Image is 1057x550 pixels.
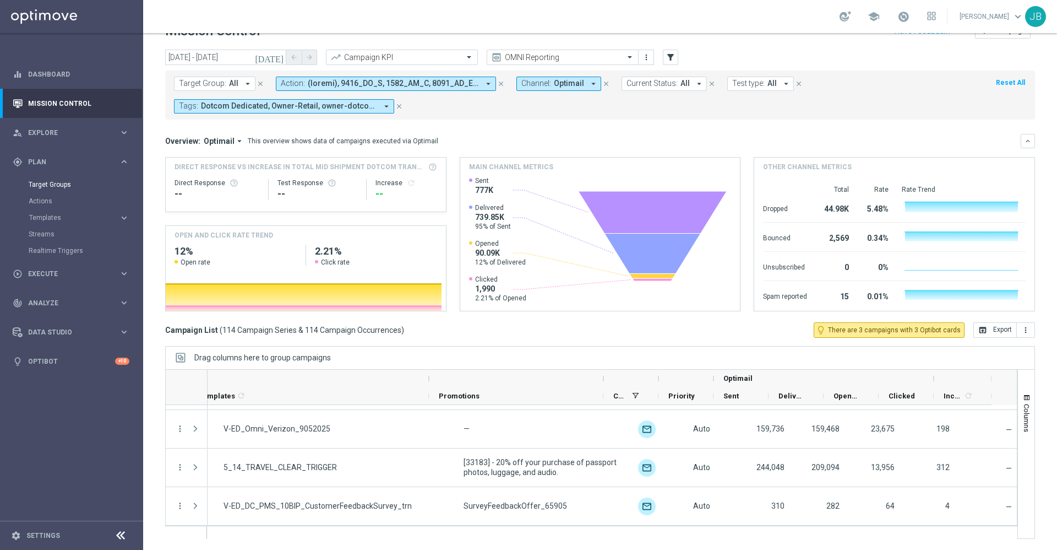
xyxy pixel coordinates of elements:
[601,78,611,90] button: close
[1021,326,1030,335] i: more_vert
[771,502,784,510] span: 310
[13,60,129,89] div: Dashboard
[306,53,313,61] i: arrow_forward
[13,347,129,376] div: Optibot
[707,78,717,90] button: close
[13,157,23,167] i: gps_fixed
[165,325,404,335] h3: Campaign List
[281,79,305,88] span: Action:
[475,203,511,212] span: Delivered
[828,325,961,335] span: There are 3 campaigns with 3 Optibot cards
[693,502,710,510] span: Auto
[814,322,965,338] button: lightbulb_outline There are 3 campaigns with 3 Optibot cards
[302,50,317,65] button: arrow_forward
[811,424,840,433] span: 159,468
[194,353,331,362] span: Drag columns here to group campaigns
[763,257,807,275] div: Unsubscribed
[778,392,805,400] span: Delivered
[763,199,807,217] div: Dropped
[13,357,23,366] i: lightbulb
[13,128,119,138] div: Explore
[12,357,130,366] button: lightbulb Optibot +10
[181,258,210,267] span: Open rate
[496,78,506,90] button: close
[795,80,803,88] i: close
[29,209,142,226] div: Templates
[1017,322,1035,338] button: more_vert
[395,103,403,110] i: close
[29,230,115,239] a: Streams
[224,462,337,472] span: 5_14_TRAVEL_CLEAR_TRIGGER
[119,213,129,223] i: keyboard_arrow_right
[119,268,129,279] i: keyboard_arrow_right
[28,329,119,336] span: Data Studio
[871,424,895,433] span: 23,675
[12,328,130,337] button: Data Studio keyboard_arrow_right
[175,187,259,201] div: --
[175,501,185,511] button: more_vert
[811,463,840,472] span: 209,094
[862,185,889,194] div: Rate
[220,325,222,335] span: (
[243,79,253,89] i: arrow_drop_down
[13,269,23,279] i: play_circle_outline
[936,424,950,433] span: 198
[820,199,849,217] div: 44.98K
[763,228,807,246] div: Bounced
[820,287,849,304] div: 15
[179,79,226,88] span: Target Group:
[12,70,130,79] div: equalizer Dashboard
[174,99,394,114] button: Tags: Dotcom Dedicated, Owner-Retail, owner-dotcom-dedicated, owner-omni-dedicated, owner-retail ...
[483,79,493,89] i: arrow_drop_down
[945,502,950,510] span: 4
[475,275,526,284] span: Clicked
[29,193,142,209] div: Actions
[28,300,119,306] span: Analyze
[693,463,710,472] span: Auto
[723,374,753,382] span: Optimail
[12,158,130,166] button: gps_fixed Plan keyboard_arrow_right
[119,127,129,138] i: keyboard_arrow_right
[475,284,526,294] span: 1,990
[11,531,21,541] i: settings
[521,79,551,88] span: Channel:
[767,79,777,88] span: All
[28,60,129,89] a: Dashboard
[257,80,264,88] i: close
[13,269,119,279] div: Execute
[199,392,235,400] span: Templates
[12,269,130,278] div: play_circle_outline Execute keyboard_arrow_right
[439,392,480,400] span: Promotions
[12,128,130,137] button: person_search Explore keyboard_arrow_right
[315,245,437,258] h2: 2.21%
[973,322,1017,338] button: open_in_browser Export
[224,501,412,511] span: V-ED_DC_PMS_10BIP_CustomerFeedbackSurvey_trn
[475,222,511,231] span: 95% of Sent
[902,185,1026,194] div: Rate Trend
[12,99,130,108] div: Mission Control
[13,128,23,138] i: person_search
[286,50,302,65] button: arrow_back
[28,159,119,165] span: Plan
[290,53,298,61] i: arrow_back
[165,136,200,146] h3: Overview:
[826,502,840,510] span: 282
[820,185,849,194] div: Total
[394,100,404,112] button: close
[626,79,678,88] span: Current Status:
[995,77,1026,89] button: Reset All
[175,424,185,434] button: more_vert
[868,10,880,23] span: school
[13,89,129,118] div: Mission Control
[237,391,246,400] i: refresh
[862,199,889,217] div: 5.48%
[693,424,710,433] span: Auto
[794,78,804,90] button: close
[723,392,739,400] span: Sent
[763,162,852,172] h4: Other channel metrics
[464,457,619,477] span: [33183] - 20% off your purchase of passport photos, luggage, and audio.
[13,69,23,79] i: equalizer
[964,391,973,400] i: refresh
[871,463,895,472] span: 13,956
